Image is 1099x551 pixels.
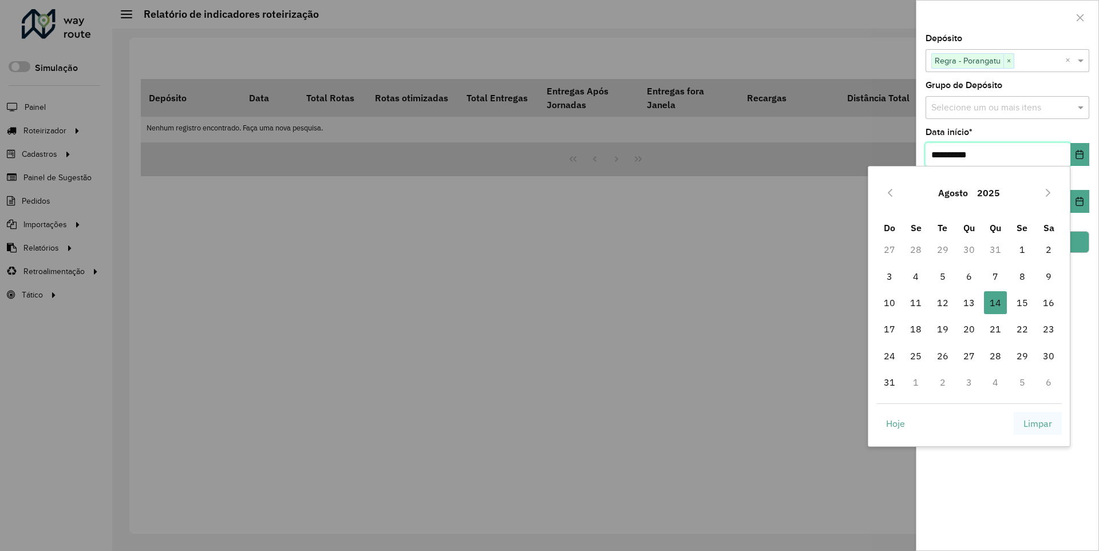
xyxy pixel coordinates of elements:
span: 12 [931,291,954,314]
span: 11 [904,291,927,314]
span: 7 [984,265,1007,288]
td: 13 [956,290,982,316]
span: 29 [1011,344,1034,367]
span: Regra - Porangatu [932,54,1003,68]
td: 4 [903,263,929,290]
td: 25 [903,343,929,369]
td: 14 [982,290,1009,316]
td: 8 [1009,263,1035,290]
span: Qu [963,222,975,233]
label: Grupo de Depósito [926,78,1002,92]
span: 19 [931,318,954,340]
td: 27 [876,236,903,263]
button: Choose Date [1070,143,1089,166]
label: Data início [926,125,973,139]
td: 6 [956,263,982,290]
td: 30 [956,236,982,263]
span: 4 [904,265,927,288]
td: 30 [1035,343,1062,369]
td: 6 [1035,369,1062,395]
td: 20 [956,316,982,342]
span: 14 [984,291,1007,314]
td: 5 [929,263,955,290]
span: Limpar [1023,417,1052,430]
td: 28 [903,236,929,263]
span: 17 [878,318,901,340]
span: × [1003,54,1014,68]
td: 3 [876,263,903,290]
td: 9 [1035,263,1062,290]
span: 1 [1011,238,1034,261]
span: Te [938,222,947,233]
span: 13 [958,291,981,314]
span: 16 [1037,291,1060,314]
button: Choose Month [934,179,973,207]
td: 21 [982,316,1009,342]
span: Clear all [1065,54,1075,68]
span: Se [911,222,922,233]
button: Choose Date [1070,190,1089,213]
td: 28 [982,343,1009,369]
span: 9 [1037,265,1060,288]
span: Se [1017,222,1027,233]
span: 31 [878,371,901,394]
td: 5 [1009,369,1035,395]
button: Hoje [876,412,915,435]
span: 18 [904,318,927,340]
label: Depósito [926,31,962,45]
td: 3 [956,369,982,395]
button: Choose Year [973,179,1005,207]
td: 7 [982,263,1009,290]
span: 27 [958,344,981,367]
span: 10 [878,291,901,314]
td: 24 [876,343,903,369]
div: Choose Date [868,166,1070,447]
td: 2 [929,369,955,395]
td: 31 [982,236,1009,263]
td: 1 [903,369,929,395]
span: 23 [1037,318,1060,340]
td: 16 [1035,290,1062,316]
td: 18 [903,316,929,342]
td: 23 [1035,316,1062,342]
span: 2 [1037,238,1060,261]
td: 1 [1009,236,1035,263]
td: 22 [1009,316,1035,342]
span: 25 [904,344,927,367]
td: 29 [1009,343,1035,369]
span: Do [884,222,895,233]
button: Limpar [1014,412,1062,435]
span: Sa [1043,222,1054,233]
td: 11 [903,290,929,316]
td: 10 [876,290,903,316]
td: 2 [1035,236,1062,263]
span: 21 [984,318,1007,340]
span: Hoje [886,417,905,430]
span: 24 [878,344,901,367]
td: 26 [929,343,955,369]
td: 29 [929,236,955,263]
td: 4 [982,369,1009,395]
span: 5 [931,265,954,288]
span: 30 [1037,344,1060,367]
td: 15 [1009,290,1035,316]
span: 22 [1011,318,1034,340]
span: 28 [984,344,1007,367]
td: 27 [956,343,982,369]
span: 26 [931,344,954,367]
td: 12 [929,290,955,316]
span: 20 [958,318,981,340]
button: Next Month [1039,184,1057,202]
td: 31 [876,369,903,395]
span: 15 [1011,291,1034,314]
span: Qu [990,222,1001,233]
td: 19 [929,316,955,342]
td: 17 [876,316,903,342]
span: 8 [1011,265,1034,288]
span: 3 [878,265,901,288]
button: Previous Month [881,184,899,202]
span: 6 [958,265,981,288]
